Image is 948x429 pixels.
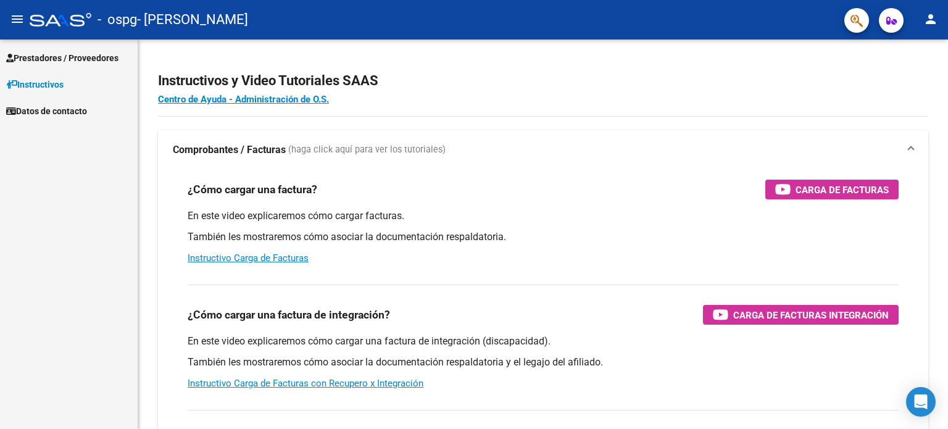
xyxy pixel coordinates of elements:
mat-icon: menu [10,12,25,27]
p: En este video explicaremos cómo cargar facturas. [188,209,899,223]
span: (haga click aquí para ver los tutoriales) [288,143,446,157]
h3: ¿Cómo cargar una factura? [188,181,317,198]
span: Datos de contacto [6,104,87,118]
h3: ¿Cómo cargar una factura de integración? [188,306,390,323]
p: En este video explicaremos cómo cargar una factura de integración (discapacidad). [188,335,899,348]
button: Carga de Facturas Integración [703,305,899,325]
span: Carga de Facturas [796,182,889,198]
strong: Comprobantes / Facturas [173,143,286,157]
h2: Instructivos y Video Tutoriales SAAS [158,69,928,93]
p: También les mostraremos cómo asociar la documentación respaldatoria. [188,230,899,244]
p: También les mostraremos cómo asociar la documentación respaldatoria y el legajo del afiliado. [188,356,899,369]
span: Prestadores / Proveedores [6,51,118,65]
a: Instructivo Carga de Facturas con Recupero x Integración [188,378,423,389]
button: Carga de Facturas [765,180,899,199]
a: Centro de Ayuda - Administración de O.S. [158,94,329,105]
div: Open Intercom Messenger [906,387,936,417]
span: Carga de Facturas Integración [733,307,889,323]
mat-icon: person [923,12,938,27]
span: - [PERSON_NAME] [137,6,248,33]
mat-expansion-panel-header: Comprobantes / Facturas (haga click aquí para ver los tutoriales) [158,130,928,170]
span: - ospg [98,6,137,33]
a: Instructivo Carga de Facturas [188,252,309,264]
span: Instructivos [6,78,64,91]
